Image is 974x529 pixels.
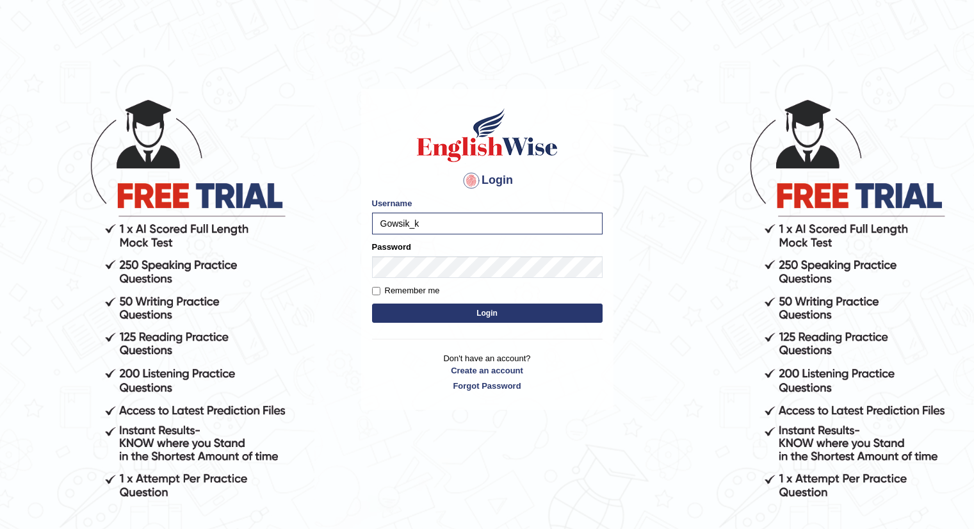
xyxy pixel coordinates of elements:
input: Remember me [372,287,380,295]
a: Forgot Password [372,380,603,392]
p: Don't have an account? [372,352,603,392]
label: Password [372,241,411,253]
h4: Login [372,170,603,191]
button: Login [372,304,603,323]
label: Username [372,197,412,209]
a: Create an account [372,364,603,377]
img: Logo of English Wise sign in for intelligent practice with AI [414,106,560,164]
label: Remember me [372,284,440,297]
